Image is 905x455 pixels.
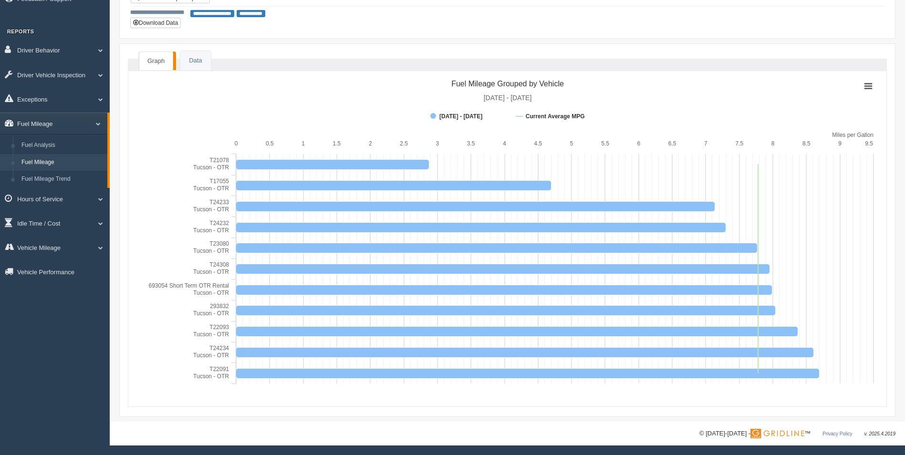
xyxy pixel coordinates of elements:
[822,431,852,436] a: Privacy Policy
[209,157,229,164] tspan: T21078
[193,373,229,380] tspan: Tucson - OTR
[333,140,341,147] text: 1.5
[704,140,707,147] text: 7
[439,113,482,120] tspan: [DATE] - [DATE]
[865,140,873,147] text: 9.5
[193,310,229,317] tspan: Tucson - OTR
[209,178,229,185] tspan: T17055
[832,132,874,138] tspan: Miles per Gallon
[193,331,229,338] tspan: Tucson - OTR
[17,154,107,171] a: Fuel Mileage
[436,140,439,147] text: 3
[193,290,229,296] tspan: Tucson - OTR
[400,140,408,147] text: 2.5
[735,140,743,147] text: 7.5
[570,140,573,147] text: 5
[802,140,811,147] text: 8.5
[209,199,229,206] tspan: T24233
[451,80,564,88] tspan: Fuel Mileage Grouped by Vehicle
[180,51,210,71] a: Data
[534,140,542,147] text: 4.5
[193,352,229,359] tspan: Tucson - OTR
[503,140,506,147] text: 4
[668,140,676,147] text: 6.5
[210,303,229,310] tspan: 293832
[17,137,107,154] a: Fuel Analysis
[302,140,305,147] text: 1
[771,140,775,147] text: 8
[193,164,229,171] tspan: Tucson - OTR
[193,206,229,213] tspan: Tucson - OTR
[209,261,229,268] tspan: T24308
[17,171,107,188] a: Fuel Mileage Trend
[193,185,229,192] tspan: Tucson - OTR
[637,140,640,147] text: 6
[209,345,229,352] tspan: T24234
[864,431,895,436] span: v. 2025.4.2019
[209,366,229,372] tspan: T22091
[750,429,804,438] img: Gridline
[526,113,585,120] tspan: Current Average MPG
[601,140,609,147] text: 5.5
[266,140,274,147] text: 0.5
[193,227,229,234] tspan: Tucson - OTR
[699,429,895,439] div: © [DATE]-[DATE] - ™
[484,94,532,102] tspan: [DATE] - [DATE]
[193,248,229,254] tspan: Tucson - OTR
[209,220,229,227] tspan: T24232
[209,240,229,247] tspan: T23080
[369,140,372,147] text: 2
[130,18,181,28] button: Download Data
[148,282,229,289] tspan: 693054 Short Term OTR Rental
[467,140,475,147] text: 3.5
[838,140,842,147] text: 9
[193,269,229,275] tspan: Tucson - OTR
[235,140,238,147] text: 0
[209,324,229,331] tspan: T22093
[139,52,173,71] a: Graph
